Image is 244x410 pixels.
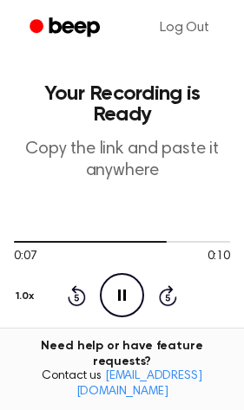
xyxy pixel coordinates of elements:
[14,282,40,311] button: 1.0x
[208,248,230,266] span: 0:10
[14,248,36,266] span: 0:07
[142,7,227,49] a: Log Out
[14,83,230,125] h1: Your Recording is Ready
[10,369,234,400] span: Contact us
[14,139,230,182] p: Copy the link and paste it anywhere
[76,370,202,398] a: [EMAIL_ADDRESS][DOMAIN_NAME]
[17,11,115,45] a: Beep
